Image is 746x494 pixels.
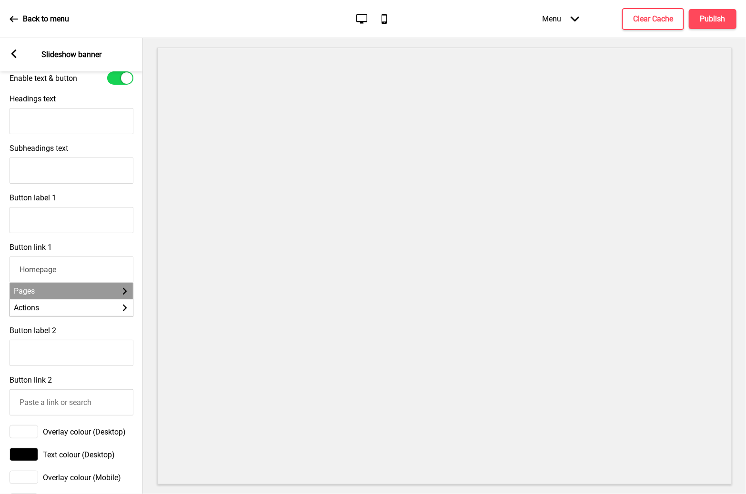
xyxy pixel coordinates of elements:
h4: Clear Cache [633,14,673,24]
p: Slideshow banner [41,49,101,60]
li: Pages [10,283,133,299]
span: Overlay colour (Desktop) [43,427,126,436]
div: Menu [533,5,589,33]
label: Button link 1 [10,243,52,252]
label: Headings text [10,94,56,103]
div: Text colour (Desktop) [10,448,133,461]
label: Button link 2 [10,375,52,385]
button: Publish [689,9,736,29]
label: Button label 2 [10,326,56,335]
li: Actions [10,299,133,316]
label: Enable text & button [10,74,77,83]
h4: Publish [700,14,726,24]
a: Back to menu [10,6,69,32]
input: Paste a link or search [10,389,133,415]
p: Back to menu [23,14,69,24]
span: Text colour (Desktop) [43,450,115,459]
div: Overlay colour (Desktop) [10,425,133,438]
label: Button label 1 [10,193,56,202]
label: Subheadings text [10,144,68,153]
span: Overlay colour (Mobile) [43,473,121,482]
button: Clear Cache [622,8,684,30]
input: Paste a link or search [10,257,133,283]
div: Overlay colour (Mobile) [10,471,133,484]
